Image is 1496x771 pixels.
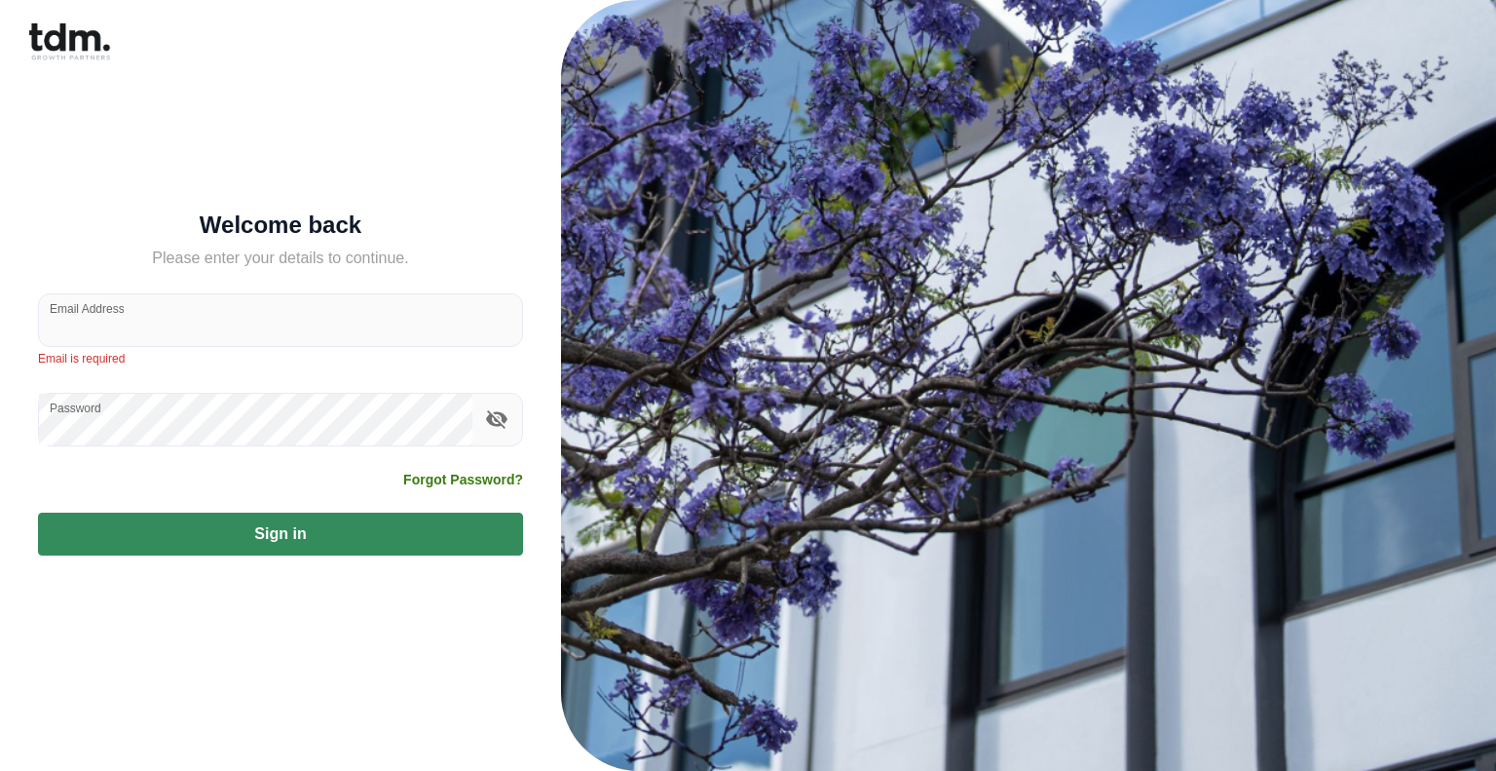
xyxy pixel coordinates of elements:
h5: Welcome back [38,215,523,235]
p: Email is required [38,350,523,369]
button: Sign in [38,513,523,556]
label: Password [50,400,101,416]
button: toggle password visibility [480,403,513,436]
a: Forgot Password? [403,470,523,489]
label: Email Address [50,300,125,317]
h5: Please enter your details to continue. [38,247,523,270]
